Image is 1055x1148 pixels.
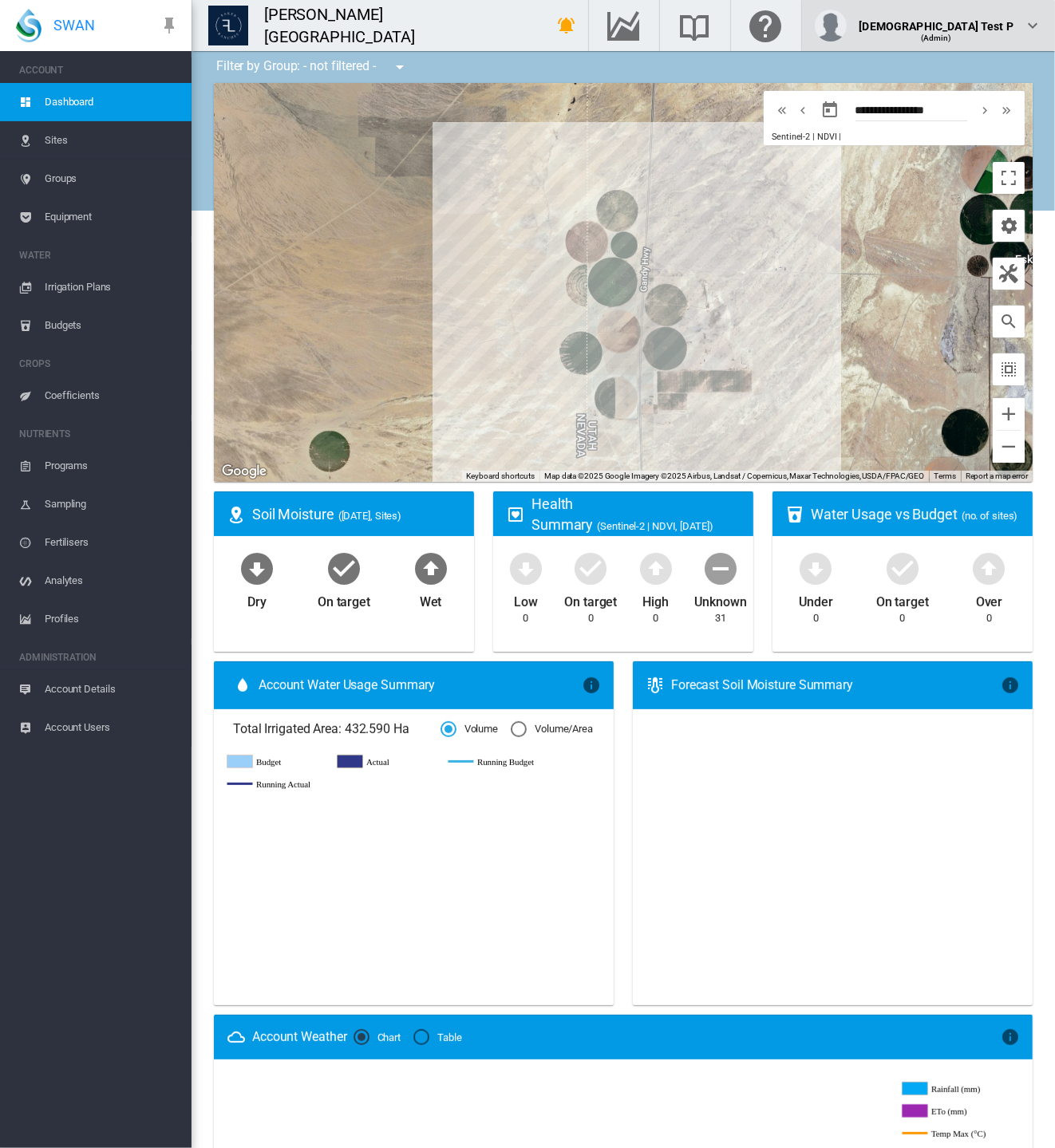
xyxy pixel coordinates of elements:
[605,16,643,35] md-icon: Go to the Data Hub
[227,1028,246,1047] md-icon: icon-weather-cloudy
[671,677,1001,694] div: Forecast Soil Moisture Summary
[506,505,525,524] md-icon: icon-heart-box-outline
[19,243,179,268] span: WATER
[384,51,416,83] button: icon-menu-down
[993,353,1025,385] button: icon-select-all
[531,494,741,534] div: Health Summary
[45,198,179,236] span: Equipment
[45,268,179,306] span: Irrigation Plans
[45,83,179,121] span: Dashboard
[441,722,498,737] md-radio-button: Volume
[899,611,905,625] div: 0
[653,611,658,625] div: 0
[839,132,841,142] span: |
[45,670,179,708] span: Account Details
[544,471,924,480] span: Map data ©2025 Google Imagery ©2025 Airbus, Landsat / Copernicus, Maxar Technologies, USDA/FPAC/GEO
[996,101,1017,120] button: icon-chevron-double-right
[420,587,442,611] div: Wet
[511,722,593,737] md-radio-button: Volume/Area
[233,676,252,695] md-icon: icon-water
[676,16,714,35] md-icon: Search the knowledge base
[45,562,179,600] span: Analytes
[772,101,792,120] button: icon-chevron-double-left
[564,587,617,611] div: On target
[571,549,610,587] md-icon: icon-checkbox-marked-circle
[466,471,535,482] button: Keyboard shortcuts
[318,587,370,611] div: On target
[227,777,322,791] g: Running Actual
[934,471,956,480] a: Terms
[986,611,992,625] div: 0
[999,360,1018,379] md-icon: icon-select-all
[259,677,582,694] span: Account Water Usage Summary
[597,520,713,532] span: (Sentinel-2 | NDVI, [DATE])
[45,160,179,198] span: Groups
[859,12,1014,28] div: [DEMOGRAPHIC_DATA] Test P
[993,431,1025,463] button: Zoom out
[773,101,791,120] md-icon: icon-chevron-double-left
[325,549,363,587] md-icon: icon-checkbox-marked-circle
[646,676,665,695] md-icon: icon-thermometer-lines
[1023,16,1042,35] md-icon: icon-chevron-down
[19,645,179,670] span: ADMINISTRATION
[642,587,669,611] div: High
[390,57,409,77] md-icon: icon-menu-down
[966,471,1028,480] a: Report a map error
[514,587,538,611] div: Low
[999,312,1018,331] md-icon: icon-magnify
[815,10,847,41] img: profile.jpg
[160,16,179,35] md-icon: icon-pin
[715,611,726,625] div: 31
[252,504,461,524] div: Soil Moisture
[523,611,528,625] div: 0
[264,3,521,48] div: [PERSON_NAME][GEOGRAPHIC_DATA]
[902,1082,1008,1096] g: Rainfall (mm)
[970,549,1009,587] md-icon: icon-arrow-up-bold-circle
[45,447,179,485] span: Programs
[998,101,1015,120] md-icon: icon-chevron-double-right
[218,461,271,482] img: Google
[799,587,833,611] div: Under
[227,755,322,769] g: Budget
[747,16,785,35] md-icon: Click here for help
[45,121,179,160] span: Sites
[811,504,1020,524] div: Water Usage vs Budget
[338,510,402,522] span: ([DATE], Sites)
[45,377,179,415] span: Coefficients
[993,398,1025,430] button: Zoom in
[507,549,545,587] md-icon: icon-arrow-down-bold-circle
[227,505,246,524] md-icon: icon-map-marker-radius
[962,510,1018,522] span: (no. of sites)
[45,708,179,747] span: Account Users
[993,306,1025,337] button: icon-magnify
[999,216,1018,235] md-icon: icon-cog
[19,57,179,83] span: ACCOUNT
[772,132,836,142] span: Sentinel-2 | NDVI
[204,51,421,83] div: Filter by Group: - not filtered -
[448,755,543,769] g: Running Budget
[252,1028,347,1046] div: Account Weather
[814,94,846,126] button: md-calendar
[902,1104,1008,1118] g: ETo (mm)
[247,587,267,611] div: Dry
[588,611,594,625] div: 0
[412,549,450,587] md-icon: icon-arrow-up-bold-circle
[354,1030,401,1045] md-radio-button: Chart
[413,1030,462,1045] md-radio-button: Table
[975,101,996,120] button: icon-chevron-right
[218,461,271,482] a: Open this area in Google Maps (opens a new window)
[582,676,601,695] md-icon: icon-information
[45,600,179,638] span: Profiles
[19,351,179,377] span: CROPS
[637,549,675,587] md-icon: icon-arrow-up-bold-circle
[701,549,740,587] md-icon: icon-minus-circle
[921,34,952,42] span: (Admin)
[45,306,179,345] span: Budgets
[45,523,179,562] span: Fertilisers
[558,16,577,35] md-icon: icon-bell-ring
[53,15,95,35] span: SWAN
[976,587,1003,611] div: Over
[551,10,583,41] button: icon-bell-ring
[233,720,441,738] span: Total Irrigated Area: 432.590 Ha
[796,549,835,587] md-icon: icon-arrow-down-bold-circle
